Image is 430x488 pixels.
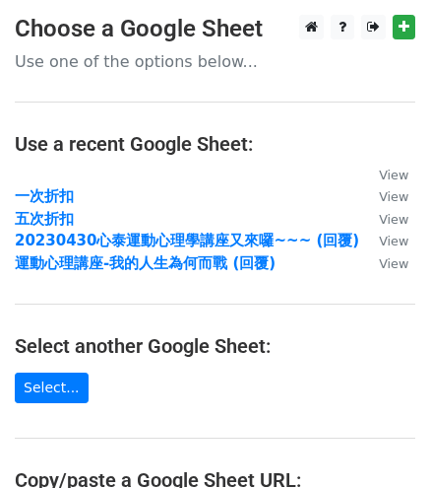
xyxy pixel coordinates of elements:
[359,232,408,249] a: View
[379,168,408,182] small: View
[359,166,408,183] a: View
[15,187,74,205] a: 一次折扣
[359,254,408,272] a: View
[15,373,89,403] a: Select...
[15,254,276,272] a: 運動心理講座-我的人生為何而戰 (回覆)
[15,51,415,72] p: Use one of the options below...
[379,256,408,271] small: View
[359,210,408,228] a: View
[379,212,408,227] small: View
[15,132,415,156] h4: Use a recent Google Sheet:
[359,187,408,205] a: View
[15,232,359,249] a: 20230430心泰運動心理學講座又來囉~~~ (回覆)
[15,334,415,358] h4: Select another Google Sheet:
[379,189,408,204] small: View
[379,234,408,248] small: View
[15,15,415,43] h3: Choose a Google Sheet
[15,210,74,228] a: 五次折扣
